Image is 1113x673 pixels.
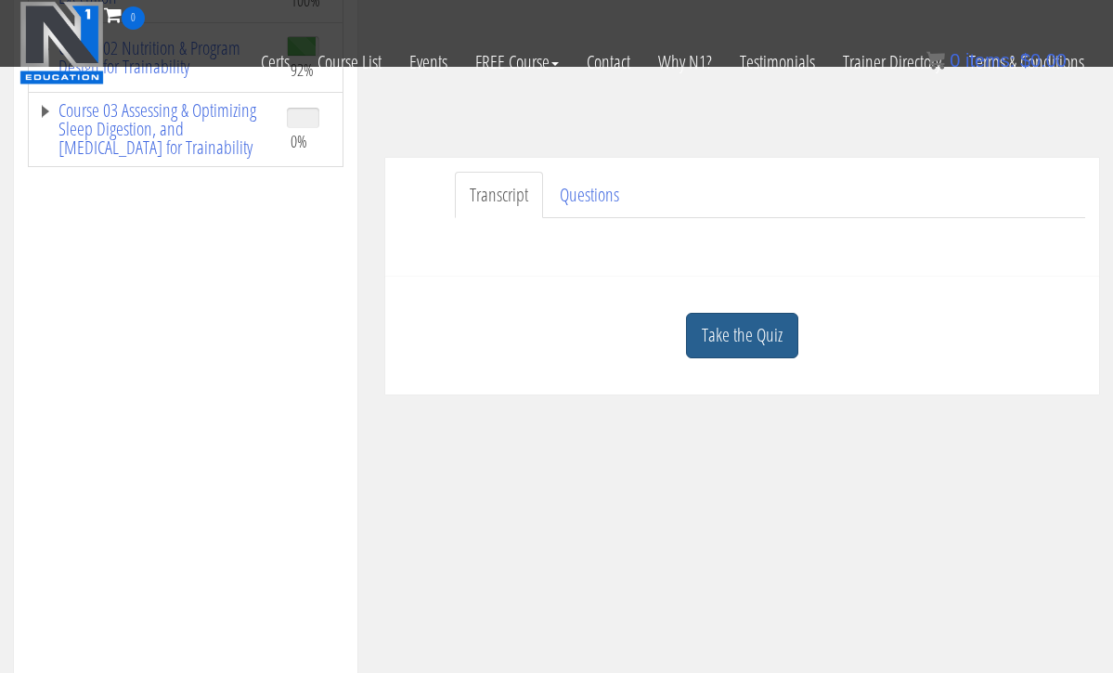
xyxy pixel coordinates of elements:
[455,172,543,219] a: Transcript
[395,30,461,95] a: Events
[38,101,268,157] a: Course 03 Assessing & Optimizing Sleep Digestion, and [MEDICAL_DATA] for Trainability
[247,30,304,95] a: Certs
[304,30,395,95] a: Course List
[926,50,1067,71] a: 0 items: $0.00
[545,172,634,219] a: Questions
[726,30,829,95] a: Testimonials
[461,30,573,95] a: FREE Course
[291,131,307,151] span: 0%
[926,51,945,70] img: icon11.png
[955,30,1098,95] a: Terms & Conditions
[104,2,145,27] a: 0
[965,50,1015,71] span: items:
[122,6,145,30] span: 0
[686,313,798,358] a: Take the Quiz
[1020,50,1030,71] span: $
[1020,50,1067,71] bdi: 0.00
[644,30,726,95] a: Why N1?
[573,30,644,95] a: Contact
[19,1,104,84] img: n1-education
[950,50,960,71] span: 0
[829,30,955,95] a: Trainer Directory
